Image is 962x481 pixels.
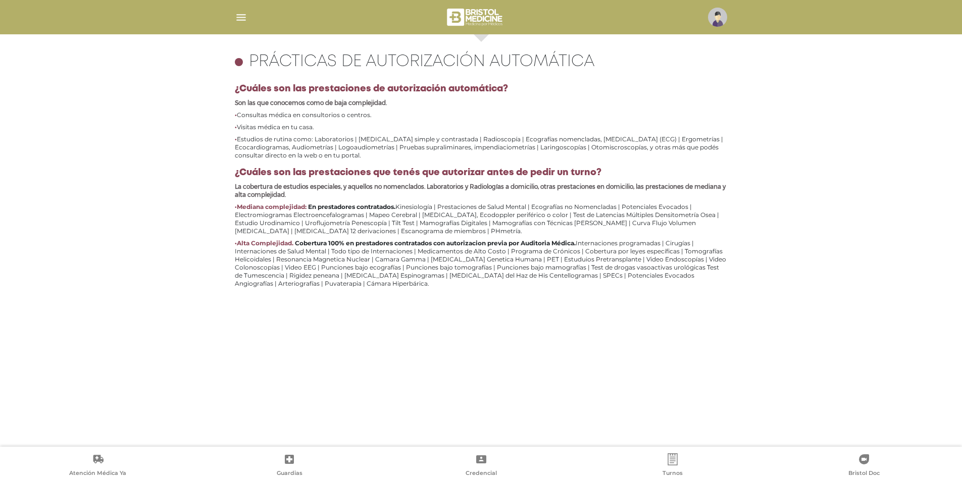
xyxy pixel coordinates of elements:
li: Visitas médica en tu casa. [235,123,728,131]
b: Son las que conocemos como de baja complejidad. [235,99,387,106]
span: Guardias [277,469,302,478]
li: Kinesiología | Prestaciones de Salud Mental | Ecografías no Nomencladas | Potenciales Evocados | ... [235,203,728,235]
li: Estudios de rutina como: Laboratorios | [MEDICAL_DATA] simple y contrastada | Radioscopía | Ecogr... [235,135,728,159]
img: bristol-medicine-blanco.png [445,5,505,29]
b: Alta Complejidad. [237,239,293,247]
li: Consultas médica en consultorios o centros. [235,111,728,119]
span: Turnos [663,469,683,478]
h4: Prácticas de autorización automática [249,52,595,72]
b: Cobertura 100% en prestadores contratados con autorizacion previa por Auditoria Médica. [295,239,576,247]
a: Credencial [385,453,577,479]
a: Guardias [193,453,385,479]
li: Internaciones programadas | Cirugías | Internaciones de Salud Mental | Todo tipo de Internaciones... [235,239,728,288]
img: Cober_menu-lines-white.svg [235,11,247,24]
h4: ¿Cuáles son las prestaciones que tenés que autorizar antes de pedir un turno? [235,168,728,179]
span: Bristol Doc [848,469,880,478]
b: En prestadores contratados. [308,203,395,210]
h4: ¿Cuáles son las prestaciones de autorización automática? [235,84,728,95]
span: Atención Médica Ya [69,469,126,478]
a: Atención Médica Ya [2,453,193,479]
b: La cobertura de estudios especiales, y aquellos no nomenclados. Laboratorios y Radiologías a domi... [235,183,726,198]
span: Credencial [466,469,497,478]
b: Mediana complejidad: [237,203,307,210]
img: profile-placeholder.svg [708,8,727,27]
a: Turnos [577,453,768,479]
a: Bristol Doc [769,453,960,479]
